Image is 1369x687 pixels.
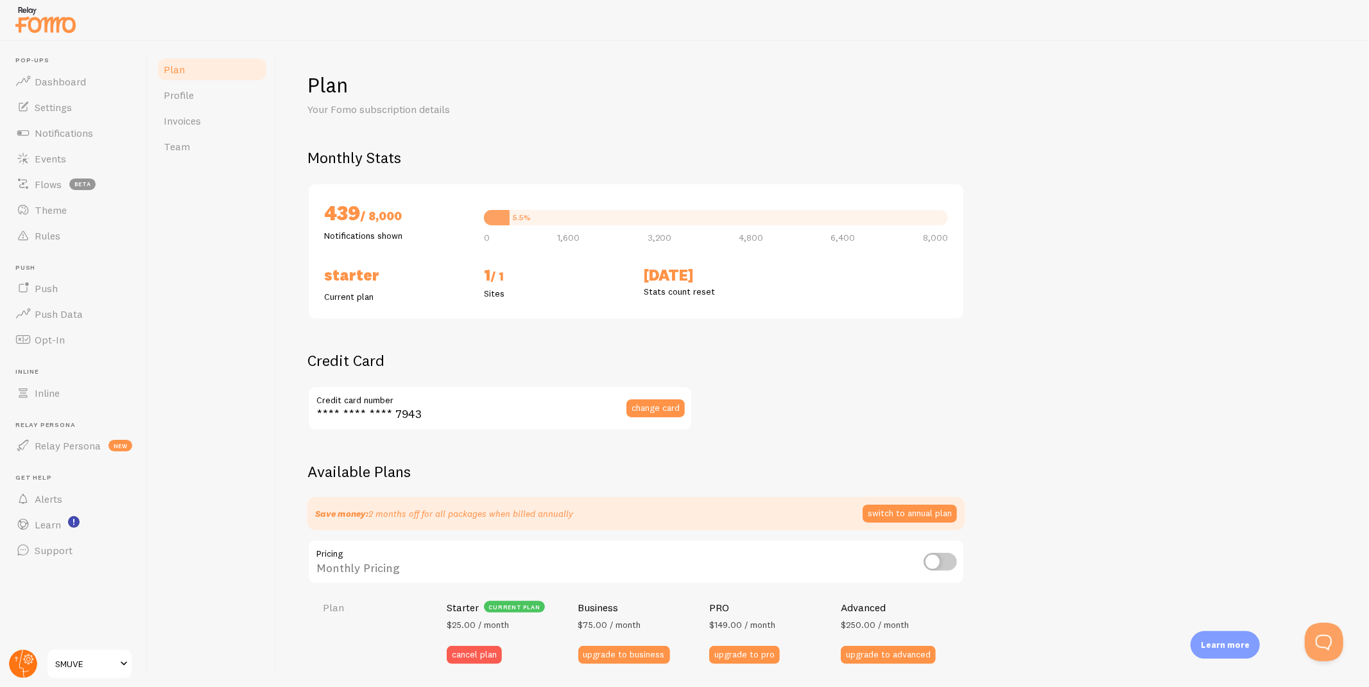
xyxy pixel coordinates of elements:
span: Pop-ups [15,57,140,65]
a: Plan [156,57,268,82]
h1: Plan [307,72,1338,98]
p: Learn more [1201,639,1250,651]
div: current plan [484,601,545,613]
button: upgrade to pro [709,646,780,664]
span: Push Data [35,308,83,320]
h4: PRO [709,601,729,614]
h2: 1 [484,265,628,287]
span: Notifications [35,126,93,139]
h4: Starter [447,601,479,614]
span: Dashboard [35,75,86,88]
img: fomo-relay-logo-orange.svg [13,3,78,36]
p: Notifications shown [324,229,469,242]
a: Notifications [8,120,140,146]
span: Settings [35,101,72,114]
a: Team [156,134,268,159]
div: Monthly Pricing [307,539,965,586]
span: Relay Persona [35,439,101,452]
strong: Save money: [315,508,368,519]
span: Inline [15,368,140,376]
span: / 8,000 [360,209,402,223]
button: cancel plan [447,646,502,664]
a: Push [8,275,140,301]
span: $75.00 / month [578,619,641,630]
div: 5.5% [513,214,531,222]
a: Settings [8,94,140,120]
iframe: Help Scout Beacon - Open [1305,623,1343,661]
span: Push [15,264,140,272]
span: 8,000 [923,233,948,242]
span: Opt-In [35,333,65,346]
h2: Monthly Stats [307,148,1338,168]
span: Events [35,152,66,165]
span: 0 [484,233,490,242]
span: Push [35,282,58,295]
span: Support [35,544,73,557]
span: 4,800 [739,233,763,242]
span: $250.00 / month [841,619,909,630]
p: Sites [484,287,628,300]
span: Alerts [35,492,62,505]
a: Alerts [8,486,140,512]
a: Inline [8,380,140,406]
p: Stats count reset [644,285,788,298]
button: change card [626,399,685,417]
span: Relay Persona [15,421,140,430]
a: Opt-In [8,327,140,352]
h4: Business [578,601,619,614]
button: upgrade to advanced [841,646,936,664]
span: $149.00 / month [709,619,775,630]
a: Profile [156,82,268,108]
div: Learn more [1191,631,1260,659]
a: Relay Persona new [8,433,140,458]
span: Theme [35,204,67,216]
span: Flows [35,178,62,191]
span: Inline [35,387,60,399]
span: Rules [35,229,60,242]
a: Support [8,537,140,563]
a: Dashboard [8,69,140,94]
span: Invoices [164,114,201,127]
a: Flows beta [8,171,140,197]
a: Theme [8,197,140,223]
span: Learn [35,518,61,531]
a: SMUVE [46,648,133,679]
span: 6,400 [831,233,856,242]
a: Learn [8,512,140,537]
span: $25.00 / month [447,619,509,630]
a: Invoices [156,108,268,134]
h2: 439 [324,200,469,229]
span: Profile [164,89,194,101]
h2: Starter [324,265,469,285]
p: Current plan [324,290,469,303]
h4: Plan [323,601,431,614]
span: change card [632,403,680,412]
span: 1,600 [557,233,580,242]
h4: Advanced [841,601,886,614]
span: / 1 [490,269,504,284]
label: Credit card number [307,386,693,408]
a: Push Data [8,301,140,327]
button: switch to annual plan [863,505,957,523]
p: 2 months off for all packages when billed annually [315,507,573,520]
span: Team [164,140,190,153]
span: SMUVE [55,656,116,672]
h2: Credit Card [307,351,693,370]
button: upgrade to business [578,646,670,664]
span: Plan [164,63,185,76]
h2: Available Plans [307,462,1338,482]
h2: [DATE] [644,265,788,285]
a: Events [8,146,140,171]
span: new [108,440,132,451]
span: 3,200 [648,233,671,242]
span: beta [69,178,96,190]
p: Your Fomo subscription details [307,102,616,117]
span: Get Help [15,474,140,482]
a: Rules [8,223,140,248]
svg: <p>Watch New Feature Tutorials!</p> [68,516,80,528]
